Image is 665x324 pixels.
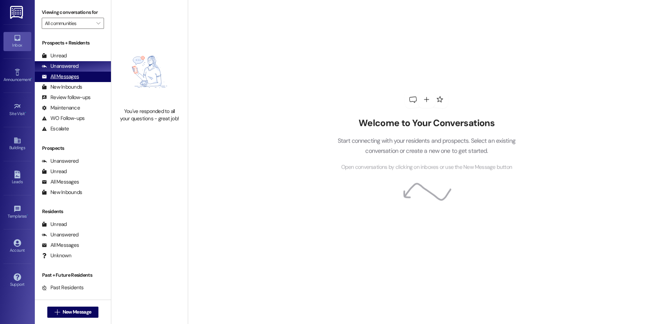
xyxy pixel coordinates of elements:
div: Unknown [42,252,71,259]
div: Unread [42,52,67,59]
div: WO Follow-ups [42,115,85,122]
div: You've responded to all your questions - great job! [119,108,180,123]
input: All communities [45,18,93,29]
div: Unread [42,168,67,175]
a: Buildings [3,135,31,153]
div: Past + Future Residents [35,272,111,279]
span: Open conversations by clicking on inboxes or use the New Message button [341,163,512,172]
div: New Inbounds [42,189,82,196]
div: All Messages [42,178,79,186]
img: ResiDesk Logo [10,6,24,19]
div: Residents [35,208,111,215]
div: Unanswered [42,63,79,70]
span: • [31,76,32,81]
a: Inbox [3,32,31,51]
div: Unanswered [42,157,79,165]
a: Account [3,237,31,256]
span: • [25,110,26,115]
div: All Messages [42,242,79,249]
h2: Welcome to Your Conversations [327,118,526,129]
p: Start connecting with your residents and prospects. Select an existing conversation or create a n... [327,136,526,156]
div: Maintenance [42,104,80,112]
div: Past Residents [42,284,84,291]
div: Escalate [42,125,69,132]
label: Viewing conversations for [42,7,104,18]
a: Site Visit • [3,100,31,119]
div: Prospects [35,145,111,152]
i:  [96,21,100,26]
span: • [27,213,28,218]
div: Future Residents [42,294,89,302]
div: Unanswered [42,231,79,238]
a: Leads [3,169,31,187]
div: New Inbounds [42,83,82,91]
a: Support [3,271,31,290]
button: New Message [47,307,99,318]
img: empty-state [119,39,180,104]
div: Review follow-ups [42,94,90,101]
a: Templates • [3,203,31,222]
div: All Messages [42,73,79,80]
div: Unread [42,221,67,228]
div: Prospects + Residents [35,39,111,47]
